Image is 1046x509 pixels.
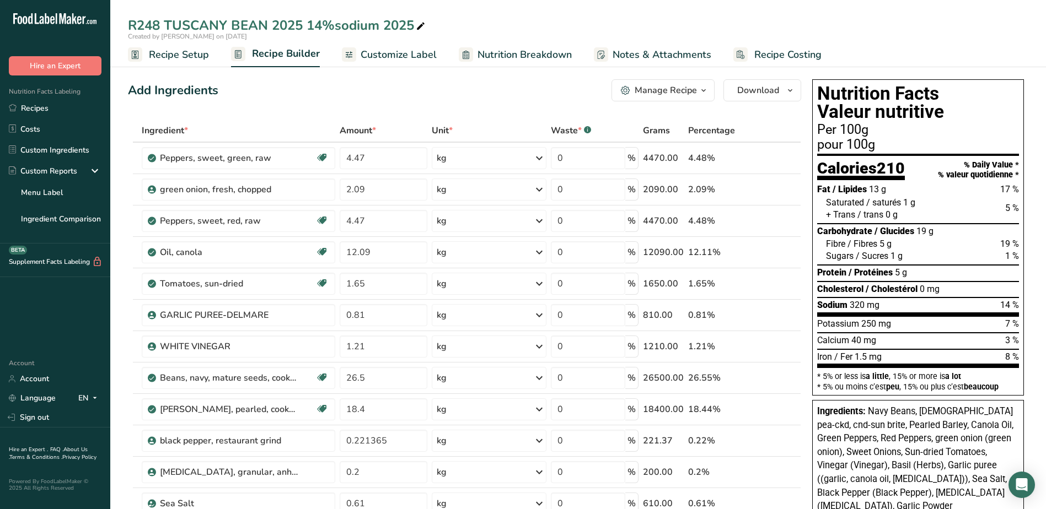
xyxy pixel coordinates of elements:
a: Privacy Policy [62,453,96,461]
span: Potassium [817,318,859,329]
span: 13 g [869,184,886,194]
div: Custom Reports [9,165,77,177]
span: 17 % [1000,184,1019,194]
span: 1.5 mg [855,351,882,362]
span: / Glucides [875,226,914,236]
div: Add Ingredients [128,82,218,100]
div: 2090.00 [643,183,684,196]
div: GARLIC PUREE-DELMARE [160,308,298,322]
span: beaucoup [964,382,999,391]
span: / Cholestérol [866,284,918,294]
span: Sodium [817,300,847,310]
span: Saturated [826,197,864,208]
span: Unit [432,124,453,137]
span: / saturés [866,197,901,208]
span: Nutrition Breakdown [478,47,572,62]
span: / Fibres [847,239,877,249]
span: Protein [817,267,846,278]
span: a little [866,372,889,381]
div: Peppers, sweet, green, raw [160,151,298,165]
a: Language [9,388,56,408]
span: Percentage [688,124,735,137]
div: 810.00 [643,308,684,322]
span: Carbohydrate [817,226,872,236]
div: Manage Recipe [635,84,697,97]
div: 4.48% [688,151,749,165]
div: 1650.00 [643,277,684,290]
div: * 5% ou moins c’est , 15% ou plus c’est [817,383,1019,391]
div: kg [437,371,447,385]
div: 18400.00 [643,403,684,416]
a: Recipe Costing [733,42,822,67]
span: 5 g [895,267,907,278]
div: 0.22% [688,434,749,447]
div: 0.2% [688,465,749,479]
span: Recipe Costing [754,47,822,62]
a: FAQ . [50,446,63,453]
div: Waste [551,124,591,137]
span: 5 g [879,239,892,249]
div: WHITE VINEGAR [160,340,298,353]
div: 4.48% [688,214,749,228]
span: 19 g [916,226,934,236]
span: Customize Label [361,47,437,62]
span: Amount [340,124,376,137]
a: Recipe Builder [231,41,320,68]
div: kg [437,151,447,165]
div: R248 TUSCANY BEAN 2025 14%sodium 2025 [128,15,427,35]
div: Tomatoes, sun-dried [160,277,298,290]
button: Download [723,79,801,101]
h1: Nutrition Facts Valeur nutritive [817,84,1019,121]
div: 0.81% [688,308,749,322]
div: % Daily Value * % valeur quotidienne * [938,160,1019,180]
div: Calories [817,160,905,181]
span: Grams [643,124,670,137]
div: [MEDICAL_DATA], granular, anhydrous [160,465,298,479]
div: 12090.00 [643,246,684,259]
div: kg [437,183,447,196]
span: / Fer [834,351,852,362]
div: 1.65% [688,277,749,290]
span: 5 % [1005,203,1019,213]
button: Manage Recipe [611,79,715,101]
span: 8 % [1005,351,1019,362]
span: Recipe Builder [252,46,320,61]
div: Beans, navy, mature seeds, cooked, boiled, without salt [160,371,298,385]
span: Cholesterol [817,284,863,294]
div: kg [437,434,447,447]
div: 221.37 [643,434,684,447]
div: Open Intercom Messenger [1009,472,1035,498]
span: a lot [945,372,961,381]
span: / trans [857,209,883,220]
div: 12.11% [688,246,749,259]
div: Peppers, sweet, red, raw [160,214,298,228]
span: Fat [817,184,830,194]
span: Recipe Setup [149,47,209,62]
span: / Sucres [856,251,888,261]
div: EN [78,392,101,405]
span: Ingredients: [817,406,866,416]
div: kg [437,246,447,259]
div: kg [437,465,447,479]
div: 1210.00 [643,340,684,353]
span: Created by [PERSON_NAME] on [DATE] [128,32,247,41]
section: * 5% or less is , 15% or more is [817,368,1019,391]
div: kg [437,308,447,322]
div: Per 100g [817,123,1019,137]
span: 1 g [903,197,915,208]
div: kg [437,340,447,353]
a: Hire an Expert . [9,446,48,453]
span: Fibre [826,239,845,249]
span: 1 g [891,251,903,261]
span: Sugars [826,251,854,261]
div: kg [437,214,447,228]
div: kg [437,277,447,290]
div: 18.44% [688,403,749,416]
div: 4470.00 [643,151,684,165]
span: 40 mg [851,335,876,345]
div: pour 100g [817,138,1019,151]
span: Calcium [817,335,849,345]
span: 14 % [1000,300,1019,310]
span: Notes & Attachments [613,47,711,62]
span: Iron [817,351,832,362]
